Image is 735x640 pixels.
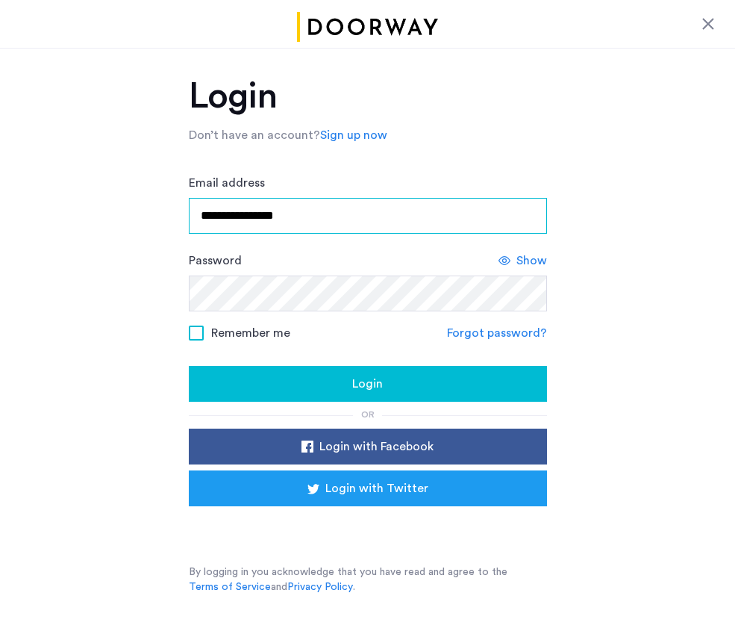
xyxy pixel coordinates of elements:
[516,252,547,270] span: Show
[352,375,383,393] span: Login
[189,429,547,465] button: button
[189,366,547,402] button: button
[211,511,525,544] iframe: Sign in with Google Button
[189,252,242,270] label: Password
[287,580,353,594] a: Privacy Policy
[189,174,265,192] label: Email address
[189,565,547,594] p: By logging in you acknowledge that you have read and agree to the and .
[325,479,428,497] span: Login with Twitter
[189,78,547,114] h1: Login
[295,12,441,42] img: logo
[447,324,547,342] a: Forgot password?
[211,324,290,342] span: Remember me
[189,470,547,506] button: button
[189,580,271,594] a: Terms of Service
[361,410,375,419] span: or
[189,129,320,141] span: Don’t have an account?
[319,438,434,456] span: Login with Facebook
[320,126,387,144] a: Sign up now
